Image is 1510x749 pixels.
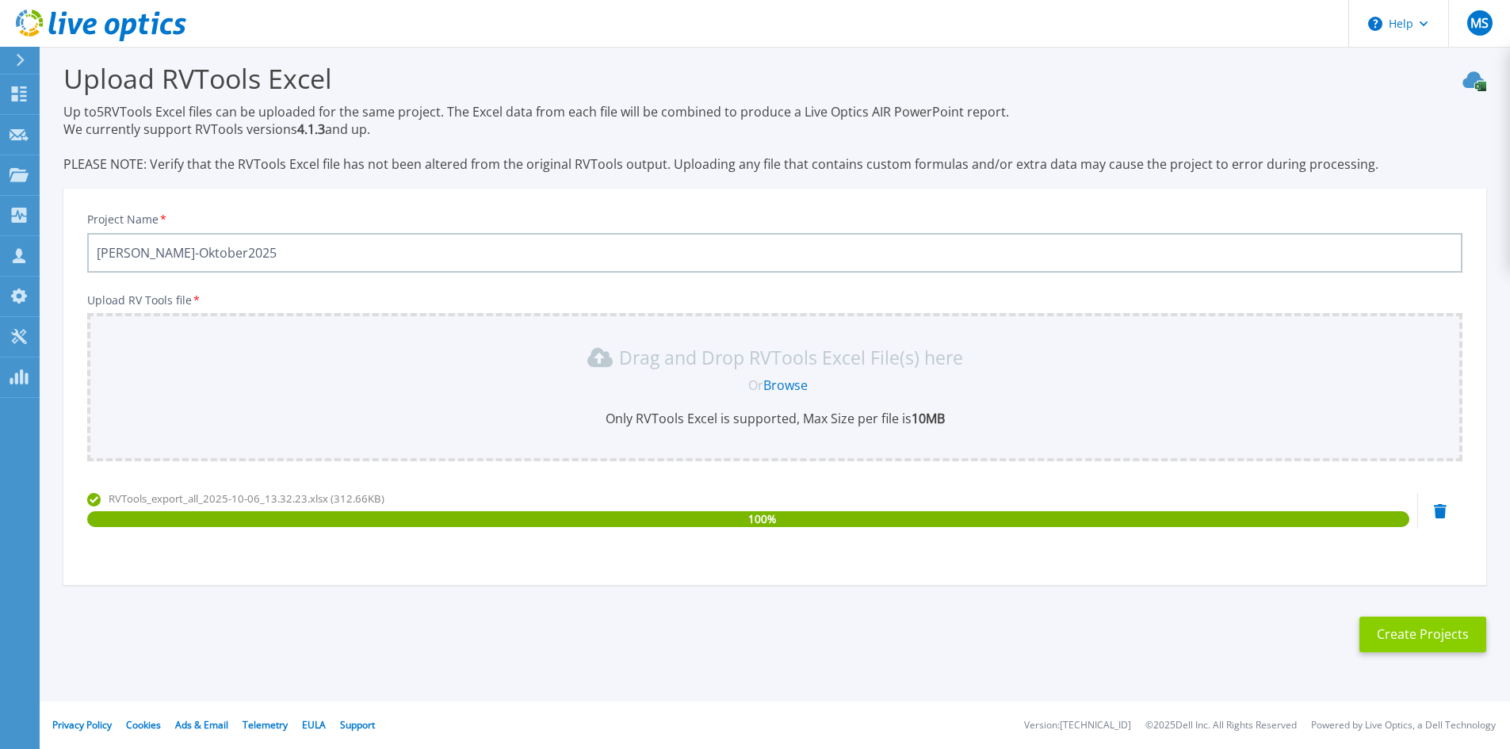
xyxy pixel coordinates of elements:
[97,410,1453,427] p: Only RVTools Excel is supported, Max Size per file is
[87,233,1462,273] input: Enter Project Name
[87,294,1462,307] p: Upload RV Tools file
[302,718,326,732] a: EULA
[748,376,763,394] span: Or
[97,345,1453,427] div: Drag and Drop RVTools Excel File(s) here OrBrowseOnly RVTools Excel is supported, Max Size per fi...
[63,60,1486,97] h3: Upload RVTools Excel
[619,350,963,365] p: Drag and Drop RVTools Excel File(s) here
[297,120,325,138] strong: 4.1.3
[1470,17,1489,29] span: MS
[1311,720,1496,731] li: Powered by Live Optics, a Dell Technology
[1024,720,1131,731] li: Version: [TECHNICAL_ID]
[109,491,384,506] span: RVTools_export_all_2025-10-06_13.32.23.xlsx (312.66KB)
[243,718,288,732] a: Telemetry
[1359,617,1486,652] button: Create Projects
[1145,720,1297,731] li: © 2025 Dell Inc. All Rights Reserved
[63,103,1486,173] p: Up to 5 RVTools Excel files can be uploaded for the same project. The Excel data from each file w...
[175,718,228,732] a: Ads & Email
[52,718,112,732] a: Privacy Policy
[340,718,375,732] a: Support
[87,214,168,225] label: Project Name
[763,376,808,394] a: Browse
[912,410,945,427] b: 10MB
[126,718,161,732] a: Cookies
[748,511,776,527] span: 100 %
